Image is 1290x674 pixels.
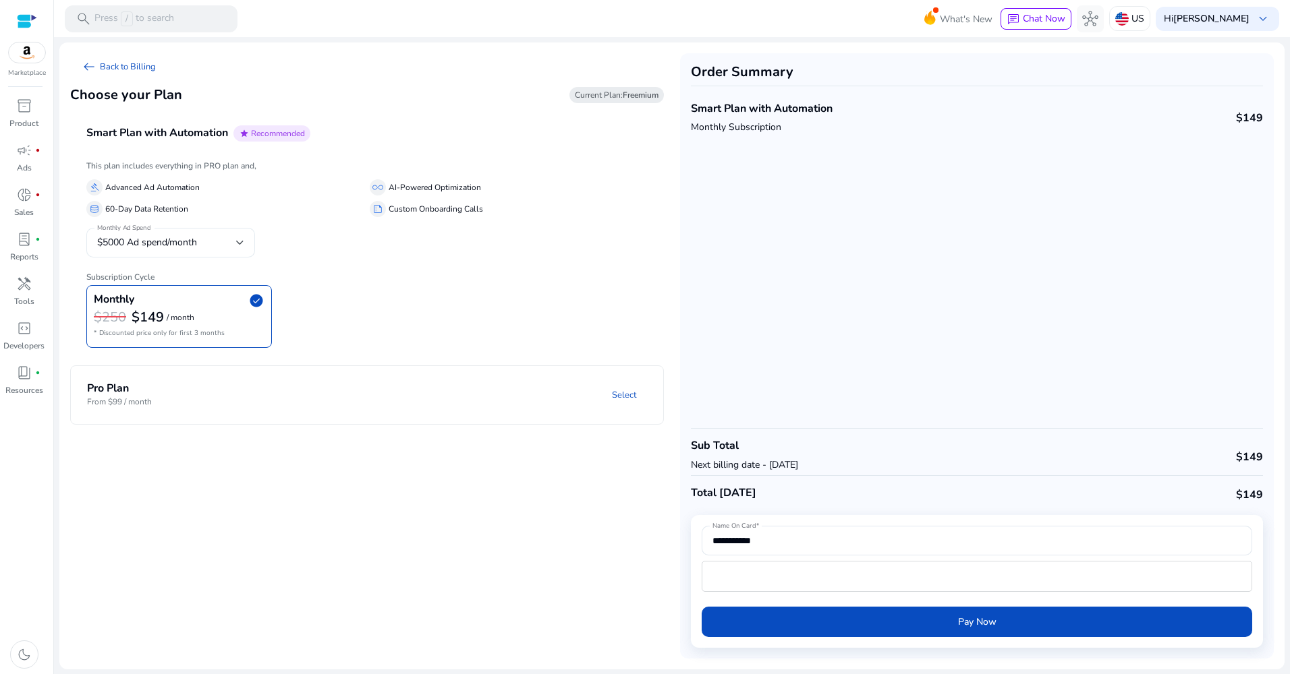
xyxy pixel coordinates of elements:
[16,365,32,381] span: book_4
[9,117,38,129] p: Product
[94,11,174,26] p: Press to search
[70,110,696,157] mat-expansion-panel-header: Smart Plan with AutomationstarRecommended
[87,396,152,408] p: From $99 / month
[70,87,182,103] h3: Choose your Plan
[86,262,648,282] h6: Subscription Cycle
[86,127,228,140] h4: Smart Plan with Automation
[372,182,383,193] span: all_inclusive
[248,293,264,309] span: check_circle
[1077,5,1104,32] button: hub
[1131,7,1144,30] p: US
[1115,12,1129,26] img: us.svg
[8,68,46,78] p: Marketplace
[691,102,833,115] h4: Smart Plan with Automation
[16,187,32,203] span: donut_small
[389,181,481,195] p: AI-Powered Optimization
[94,309,126,326] h3: $250
[16,276,32,292] span: handyman
[167,313,194,322] p: / month
[94,293,134,306] h4: Monthly
[389,202,483,216] p: Custom Onboarding Calls
[372,204,383,214] span: summarize
[623,90,658,100] b: Freemium
[3,340,45,352] p: Developers
[16,231,32,247] span: lab_profile
[94,326,264,340] p: * Discounted price only for first 3 months
[1082,11,1098,27] span: hub
[575,90,658,100] span: Current Plan:
[16,320,32,336] span: code_blocks
[105,181,200,195] p: Advanced Ad Automation
[97,236,197,249] span: $5000 Ad spend/month
[940,7,992,31] span: What's New
[35,370,40,375] span: fiber_manual_record
[601,383,647,407] a: Select
[691,64,1263,80] h3: Order Summary
[16,646,32,663] span: dark_mode
[1007,13,1020,26] span: chat
[14,206,34,218] p: Sales
[709,563,1245,590] iframe: Secure card payment input frame
[239,128,250,139] span: star
[105,202,188,216] p: 60-Day Data Retention
[1023,12,1065,25] span: Chat Now
[1001,8,1071,30] button: chatChat Now
[97,223,150,233] mat-label: Monthly Ad Spend
[702,607,1252,637] button: Pay Now
[89,204,100,214] span: database
[1236,489,1263,501] h4: $149
[71,366,696,424] mat-expansion-panel-header: Pro PlanFrom $99 / monthSelect
[712,521,756,530] mat-label: Name On Card
[1236,451,1263,464] h4: $149
[1236,112,1263,125] h4: $149
[16,142,32,158] span: campaign
[17,162,32,174] p: Ads
[86,161,648,171] h6: This plan includes everything in PRO plan and,
[70,157,664,359] div: Smart Plan with AutomationstarRecommended
[35,237,40,242] span: fiber_manual_record
[5,384,43,396] p: Resources
[35,148,40,153] span: fiber_manual_record
[121,11,133,26] span: /
[70,53,167,80] a: arrow_left_altBack to Billing
[1173,12,1250,25] b: [PERSON_NAME]
[87,382,152,395] h4: Pro Plan
[132,308,164,326] b: $149
[76,11,92,27] span: search
[251,128,305,139] span: Recommended
[81,59,97,75] span: arrow_left_alt
[9,42,45,63] img: amazon.svg
[691,120,833,134] p: Monthly Subscription
[1255,11,1271,27] span: keyboard_arrow_down
[14,295,34,307] p: Tools
[10,251,38,263] p: Reports
[958,615,997,629] span: Pay Now
[691,487,756,499] h4: Total [DATE]
[691,439,798,452] h4: Sub Total
[691,458,798,472] p: Next billing date - [DATE]
[1164,14,1250,24] p: Hi
[35,192,40,197] span: fiber_manual_record
[16,98,32,114] span: inventory_2
[89,182,100,193] span: gavel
